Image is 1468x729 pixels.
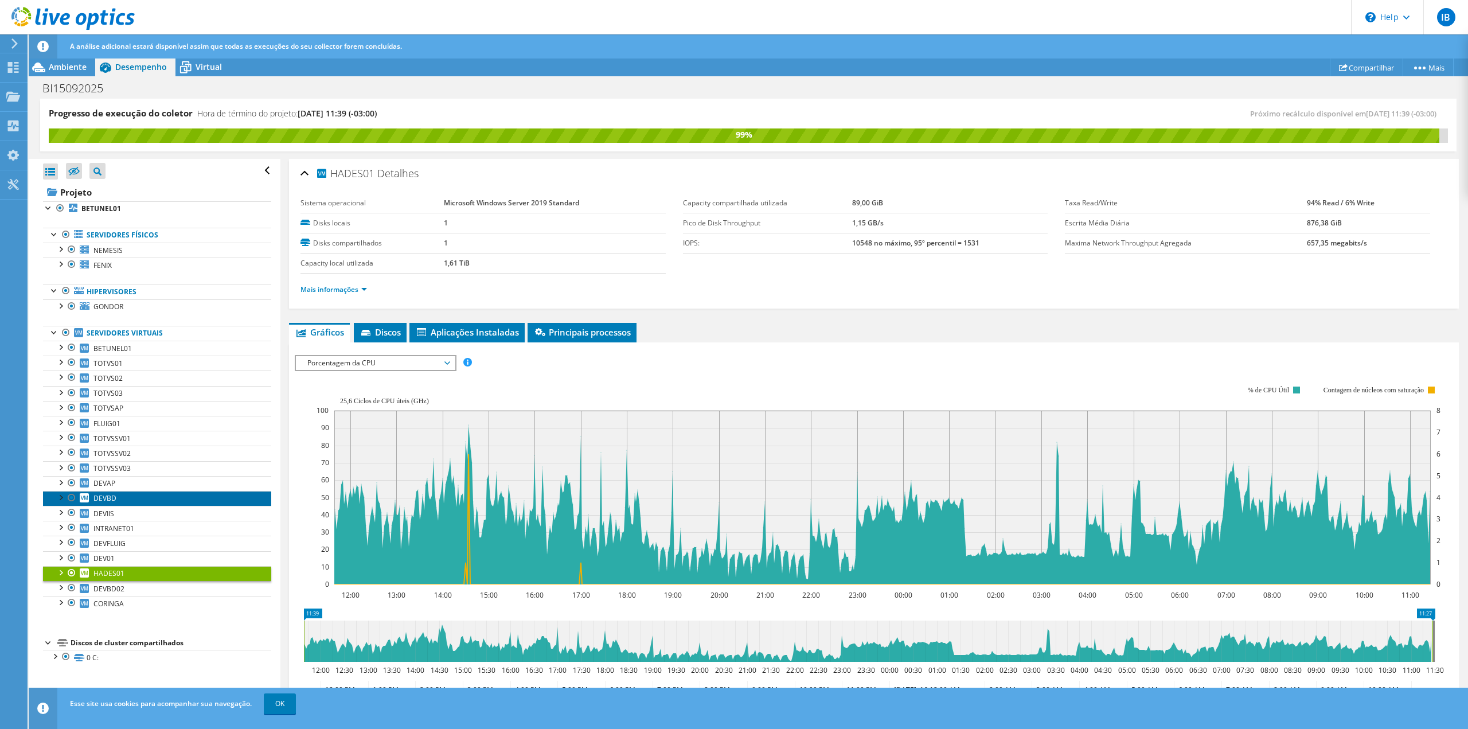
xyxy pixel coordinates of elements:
div: Discos de cluster compartilhados [71,636,271,650]
text: 13:00 [360,665,377,675]
span: DEVAP [93,478,115,488]
text: 20 [321,544,329,554]
text: 90 [321,423,329,432]
text: Contagem de núcleos com saturação [1323,386,1424,394]
text: 19:00 [644,665,662,675]
h1: BI15092025 [37,82,121,95]
a: Hipervisores [43,284,271,299]
label: Disks locais [300,217,443,229]
a: DEVBD02 [43,581,271,596]
text: 14:00 [407,665,424,675]
text: 25,6 Ciclos de CPU úteis (GHz) [340,397,429,405]
span: FENIX [93,260,112,270]
b: Microsoft Windows Server 2019 Standard [444,198,579,208]
text: 00:00 [881,665,899,675]
a: DEVIIS [43,506,271,521]
text: 7 [1436,427,1440,437]
text: 13:30 [383,665,401,675]
span: NEMESIS [93,245,123,255]
text: 17:00 [549,665,567,675]
text: 0 [325,579,329,589]
span: DEVIIS [93,509,114,519]
a: Compartilhar [1330,59,1403,76]
label: Disks compartilhados [300,237,443,249]
b: 876,38 GiB [1307,218,1342,228]
span: [DATE] 11:39 (-03:00) [298,108,377,119]
text: 07:00 [1213,665,1231,675]
a: TOTVSAP [43,401,271,416]
span: [DATE] 11:39 (-03:00) [1366,108,1436,119]
text: 21:00 [739,665,756,675]
span: Detalhes [377,166,419,180]
text: 07:00 [1217,590,1235,600]
text: 05:00 [1125,590,1143,600]
text: 14:00 [434,590,452,600]
text: 00:30 [904,665,922,675]
a: GONDOR [43,299,271,314]
a: TOTVSSV01 [43,431,271,446]
text: 03:30 [1047,665,1065,675]
a: OK [264,693,296,714]
text: 23:00 [833,665,851,675]
a: Projeto [43,183,271,201]
text: 11:00 [1401,590,1419,600]
text: 6 [1436,449,1440,459]
text: 0 [1436,579,1440,589]
text: 06:00 [1171,590,1189,600]
a: TOTVS03 [43,386,271,401]
text: 04:30 [1094,665,1112,675]
text: 11:00 [1403,665,1420,675]
text: 10:00 [1356,590,1373,600]
label: IOPS: [683,237,852,249]
text: 8 [1436,406,1440,415]
b: 94% Read / 6% Write [1307,198,1375,208]
text: 03:00 [1033,590,1051,600]
text: 00:00 [895,590,912,600]
span: TOTVS03 [93,388,123,398]
text: 15:00 [454,665,472,675]
span: TOTVSSV02 [93,449,131,458]
text: 23:00 [849,590,866,600]
span: DEVFLUIG [93,539,126,548]
text: 17:30 [573,665,591,675]
a: TOTVS02 [43,371,271,385]
text: 16:00 [502,665,520,675]
a: Servidores virtuais [43,326,271,341]
b: BETUNEL01 [81,204,121,213]
text: 02:30 [1000,665,1017,675]
span: Virtual [196,61,222,72]
a: DEVBD [43,491,271,506]
text: 19:00 [664,590,682,600]
label: Pico de Disk Throughput [683,217,852,229]
b: 1,61 TiB [444,258,470,268]
text: 18:30 [620,665,638,675]
text: 07:30 [1236,665,1254,675]
text: 05:00 [1118,665,1136,675]
label: Capacity compartilhada utilizada [683,197,852,209]
text: 15:00 [480,590,498,600]
text: 30 [321,527,329,537]
span: INTRANET01 [93,524,134,533]
label: Sistema operacional [300,197,443,209]
text: 06:30 [1189,665,1207,675]
span: TOTVSSV01 [93,434,131,443]
span: Ambiente [49,61,87,72]
label: Escrita Média Diária [1065,217,1306,229]
text: 4 [1436,493,1440,502]
a: HADES01 [43,566,271,581]
a: DEVFLUIG [43,536,271,551]
a: DEVAP [43,476,271,491]
text: 13:00 [388,590,405,600]
a: BETUNEL01 [43,341,271,356]
text: 18:00 [618,590,636,600]
text: 12:00 [342,590,360,600]
a: NEMESIS [43,243,271,258]
text: 18:00 [596,665,614,675]
text: 11:30 [1426,665,1444,675]
b: 1 [444,218,448,228]
a: Mais [1403,59,1454,76]
text: 17:00 [572,590,590,600]
text: 02:00 [976,665,994,675]
span: HADES01 [315,166,374,180]
a: TOTVS01 [43,356,271,371]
